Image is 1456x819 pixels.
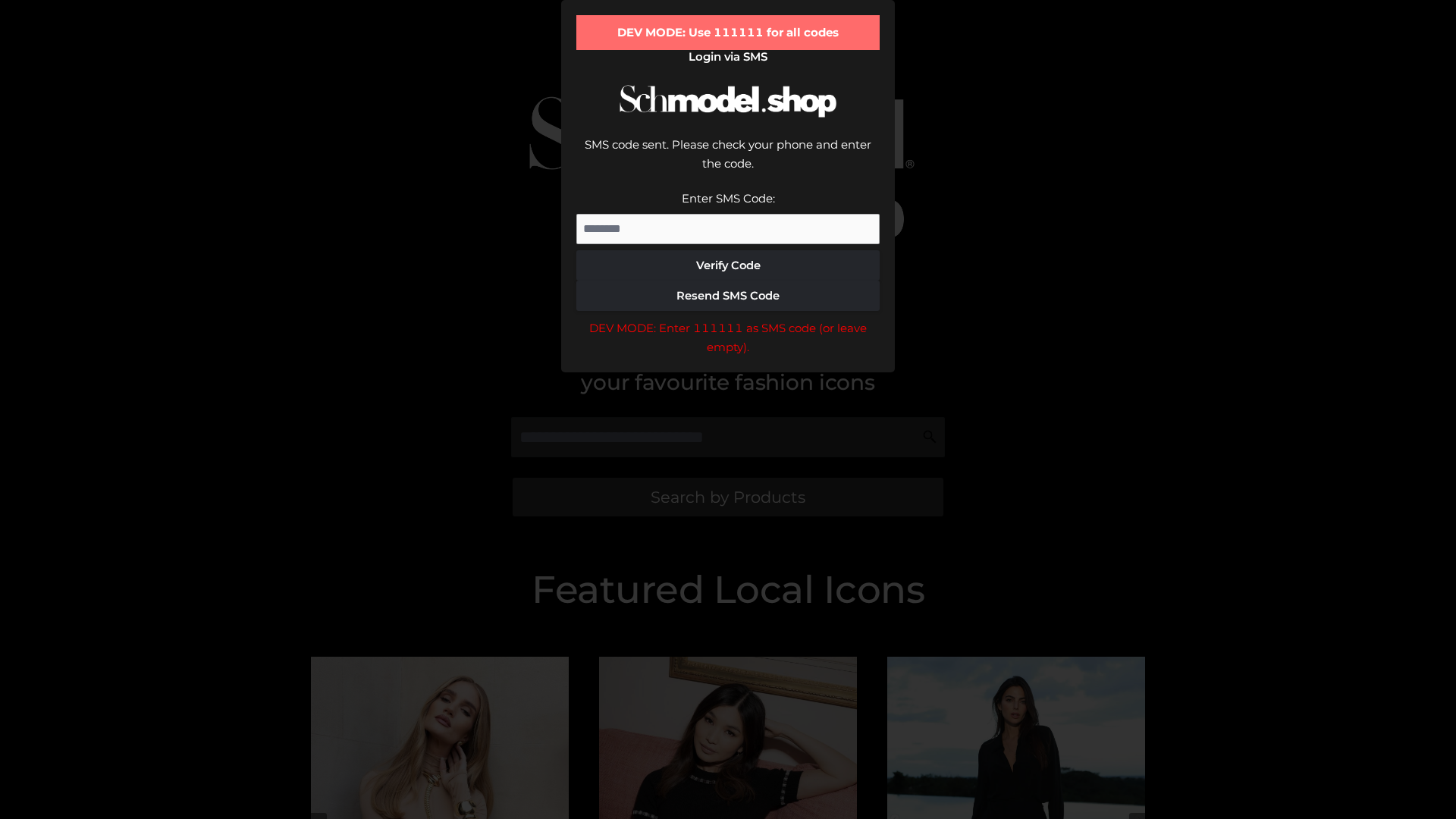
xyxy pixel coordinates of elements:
[576,250,880,281] button: Verify Code
[682,191,775,206] label: Enter SMS Code:
[614,71,842,131] img: Schmodel Logo
[576,50,880,64] h2: Login via SMS
[576,15,880,50] div: DEV MODE: Use 111111 for all codes
[576,318,880,357] div: DEV MODE: Enter 111111 as SMS code (or leave empty).
[576,281,880,311] button: Resend SMS Code
[576,135,880,189] div: SMS code sent. Please check your phone and enter the code.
